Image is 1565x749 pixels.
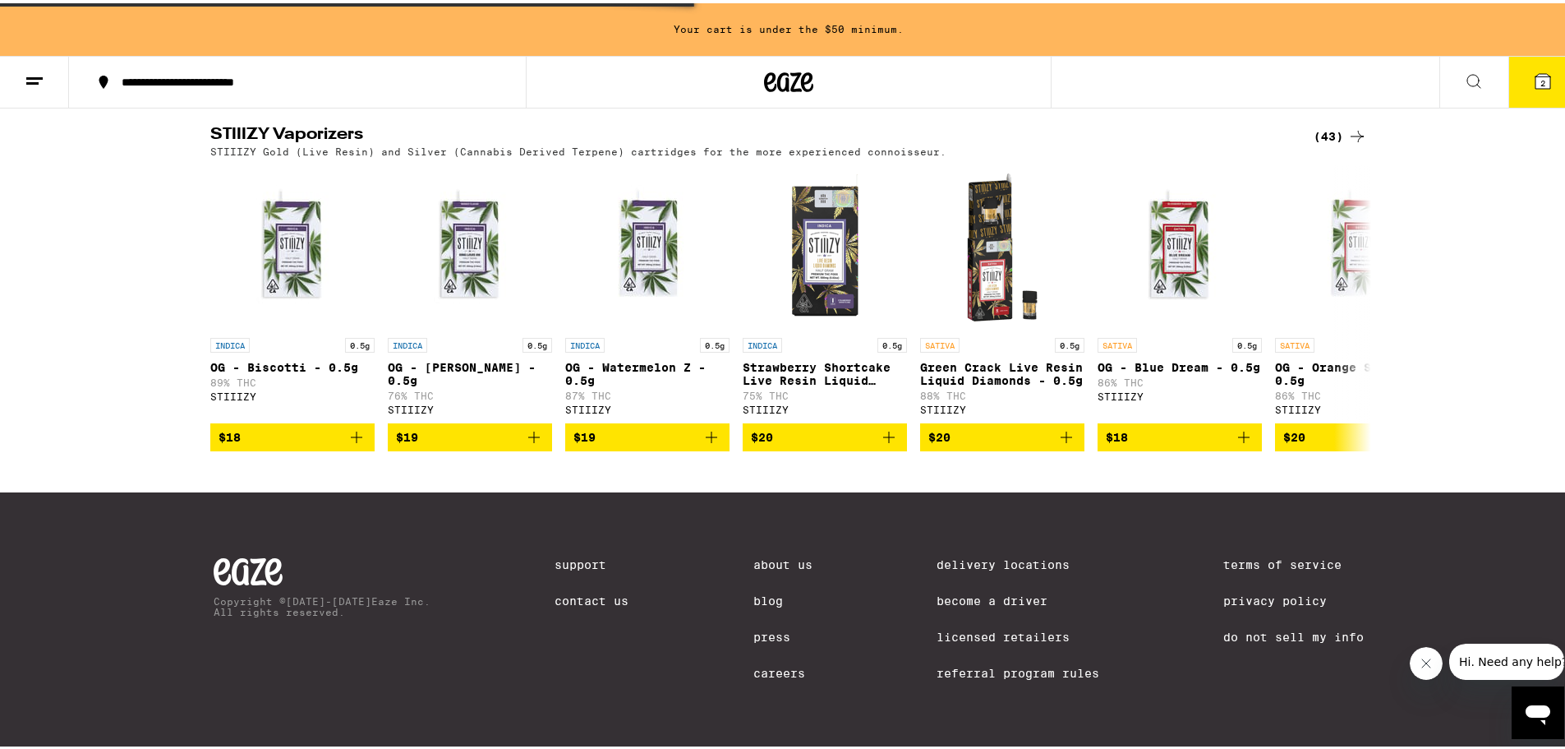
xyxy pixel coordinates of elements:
[565,387,730,398] p: 87% THC
[210,143,946,154] p: STIIIZY Gold (Live Resin) and Silver (Cannabis Derived Terpene) cartridges for the more experienc...
[937,591,1099,604] a: Become a Driver
[555,555,628,568] a: Support
[1275,387,1439,398] p: 86% THC
[1098,388,1262,399] div: STIIIZY
[1098,335,1137,349] p: SATIVA
[1275,335,1314,349] p: SATIVA
[1283,428,1305,441] span: $20
[396,428,418,441] span: $19
[1275,420,1439,448] button: Add to bag
[1223,555,1364,568] a: Terms of Service
[753,627,812,640] a: Press
[565,162,730,420] a: Open page for OG - Watermelon Z - 0.5g from STIIIZY
[573,428,596,441] span: $19
[743,420,907,448] button: Add to bag
[388,401,552,412] div: STIIIZY
[743,358,907,384] p: Strawberry Shortcake Live Resin Liquid Diamonds - 0.5g
[937,627,1099,640] a: Licensed Retailers
[877,335,907,349] p: 0.5g
[522,335,552,349] p: 0.5g
[1232,335,1262,349] p: 0.5g
[219,428,241,441] span: $18
[565,420,730,448] button: Add to bag
[1098,420,1262,448] button: Add to bag
[388,358,552,384] p: OG - [PERSON_NAME] - 0.5g
[743,162,907,420] a: Open page for Strawberry Shortcake Live Resin Liquid Diamonds - 0.5g from STIIIZY
[565,401,730,412] div: STIIIZY
[1449,640,1564,677] iframe: Message from company
[1106,428,1128,441] span: $18
[1540,75,1545,85] span: 2
[743,387,907,398] p: 75% THC
[751,428,773,441] span: $20
[565,358,730,384] p: OG - Watermelon Z - 0.5g
[565,335,605,349] p: INDICA
[743,401,907,412] div: STIIIZY
[1098,374,1262,385] p: 86% THC
[1275,162,1439,420] a: Open page for OG - Orange Sunset - 0.5g from STIIIZY
[388,387,552,398] p: 76% THC
[555,591,628,604] a: Contact Us
[743,162,907,326] img: STIIIZY - Strawberry Shortcake Live Resin Liquid Diamonds - 0.5g
[1512,683,1564,736] iframe: Button to launch messaging window
[920,420,1084,448] button: Add to bag
[920,387,1084,398] p: 88% THC
[1055,335,1084,349] p: 0.5g
[1098,162,1262,326] img: STIIIZY - OG - Blue Dream - 0.5g
[214,593,430,614] p: Copyright © [DATE]-[DATE] Eaze Inc. All rights reserved.
[1275,358,1439,384] p: OG - Orange Sunset - 0.5g
[210,420,375,448] button: Add to bag
[928,428,951,441] span: $20
[1098,358,1262,371] p: OG - Blue Dream - 0.5g
[920,401,1084,412] div: STIIIZY
[210,162,375,326] img: STIIIZY - OG - Biscotti - 0.5g
[1223,627,1364,640] a: Do Not Sell My Info
[210,123,1287,143] h2: STIIIZY Vaporizers
[388,162,552,420] a: Open page for OG - King Louis XIII - 0.5g from STIIIZY
[565,162,730,326] img: STIIIZY - OG - Watermelon Z - 0.5g
[700,335,730,349] p: 0.5g
[920,162,1084,326] img: STIIIZY - Green Crack Live Resin Liquid Diamonds - 0.5g
[388,420,552,448] button: Add to bag
[920,162,1084,420] a: Open page for Green Crack Live Resin Liquid Diamonds - 0.5g from STIIIZY
[345,335,375,349] p: 0.5g
[937,555,1099,568] a: Delivery Locations
[753,555,812,568] a: About Us
[743,335,782,349] p: INDICA
[1314,123,1367,143] a: (43)
[1410,644,1443,677] iframe: Close message
[920,358,1084,384] p: Green Crack Live Resin Liquid Diamonds - 0.5g
[1275,401,1439,412] div: STIIIZY
[388,162,552,326] img: STIIIZY - OG - King Louis XIII - 0.5g
[1098,162,1262,420] a: Open page for OG - Blue Dream - 0.5g from STIIIZY
[753,663,812,677] a: Careers
[1275,162,1439,326] img: STIIIZY - OG - Orange Sunset - 0.5g
[210,335,250,349] p: INDICA
[210,374,375,385] p: 89% THC
[753,591,812,604] a: Blog
[937,663,1099,677] a: Referral Program Rules
[920,335,960,349] p: SATIVA
[388,335,427,349] p: INDICA
[210,162,375,420] a: Open page for OG - Biscotti - 0.5g from STIIIZY
[210,358,375,371] p: OG - Biscotti - 0.5g
[210,388,375,399] div: STIIIZY
[10,12,118,25] span: Hi. Need any help?
[1223,591,1364,604] a: Privacy Policy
